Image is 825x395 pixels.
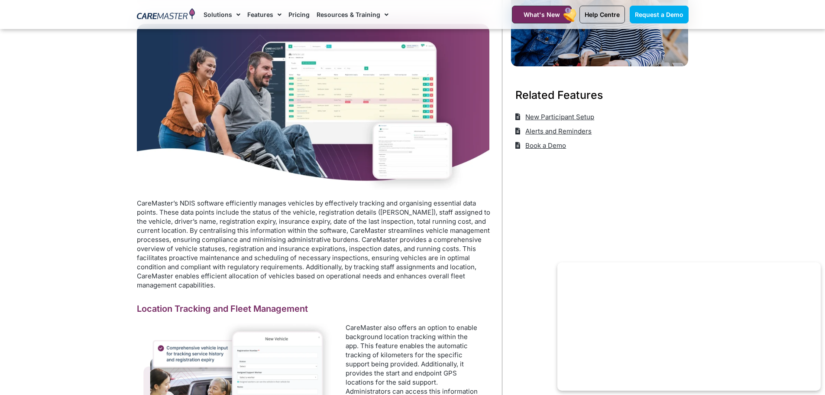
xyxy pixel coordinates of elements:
span: Help Centre [585,11,620,18]
span: What's New [524,11,560,18]
a: Book a Demo [515,138,566,153]
span: New Participant Setup [523,110,594,124]
a: What's New [512,6,572,23]
p: CareMaster’s NDIS software efficiently manages vehicles by effectively tracking and organising es... [137,199,493,290]
h2: Location Tracking and Fleet Management [137,303,493,314]
iframe: Popup CTA [557,262,821,391]
span: Request a Demo [635,11,683,18]
a: Request a Demo [630,6,689,23]
img: CareMaster Logo [137,8,195,21]
a: New Participant Setup [515,110,595,124]
a: Alerts and Reminders [515,124,592,138]
span: Alerts and Reminders [523,124,592,138]
a: Help Centre [579,6,625,23]
h3: Related Features [515,87,684,103]
span: Book a Demo [523,138,566,153]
